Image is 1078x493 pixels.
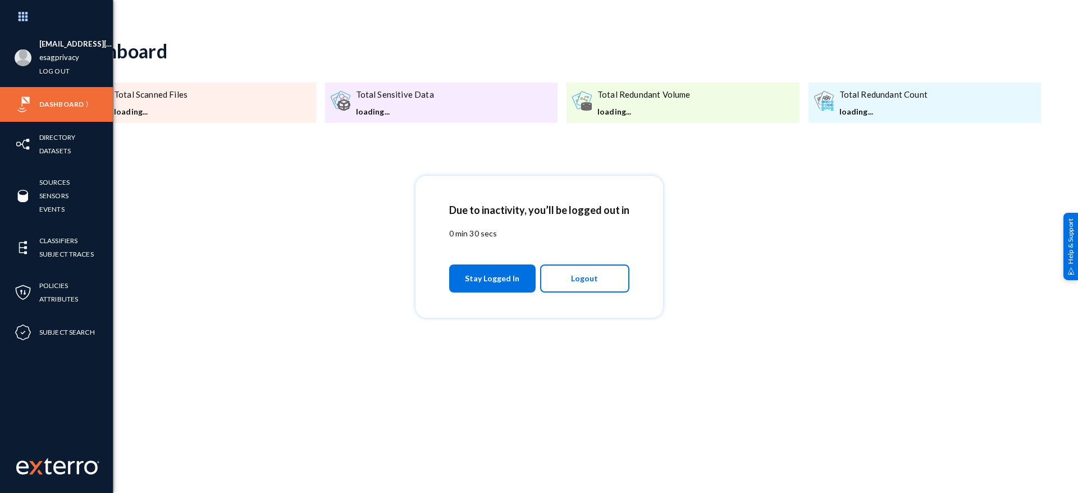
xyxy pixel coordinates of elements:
p: 0 min 30 secs [449,227,629,239]
h2: Due to inactivity, you’ll be logged out in [449,204,629,216]
button: Stay Logged In [449,264,536,293]
button: Logout [540,264,629,293]
span: Stay Logged In [465,268,519,289]
span: Logout [571,269,598,288]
